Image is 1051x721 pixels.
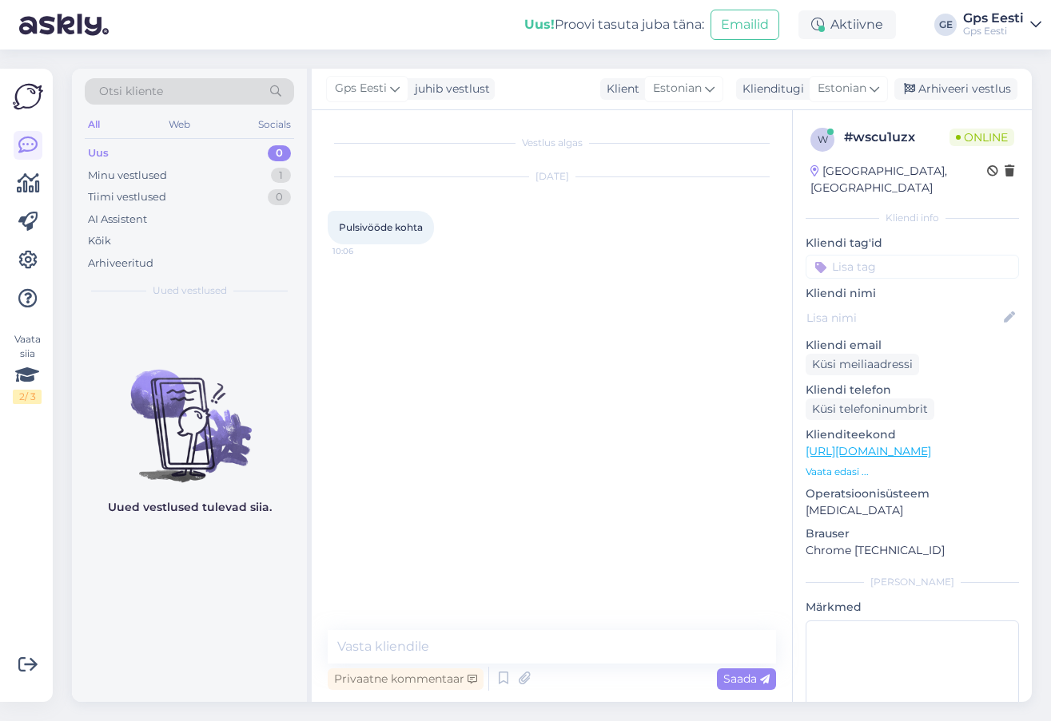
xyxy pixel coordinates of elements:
p: [MEDICAL_DATA] [806,502,1019,519]
p: Vaata edasi ... [806,465,1019,479]
p: Brauser [806,525,1019,542]
img: No chats [72,341,307,485]
div: Gps Eesti [963,12,1024,25]
div: Privaatne kommentaar [328,668,484,690]
input: Lisa nimi [806,309,1001,327]
a: [URL][DOMAIN_NAME] [806,444,931,458]
span: Otsi kliente [99,83,163,100]
span: Pulsivööde kohta [339,221,423,233]
span: Saada [723,671,770,686]
div: Arhiveeritud [88,256,153,271]
p: Kliendi email [806,337,1019,354]
div: Arhiveeri vestlus [894,78,1017,100]
div: # wscu1uzx [844,128,949,147]
div: Socials [255,114,294,135]
div: Klienditugi [736,81,804,97]
div: 0 [268,189,291,205]
div: Gps Eesti [963,25,1024,38]
div: Aktiivne [798,10,896,39]
p: Kliendi nimi [806,285,1019,302]
div: 0 [268,145,291,161]
img: Askly Logo [13,81,43,112]
button: Emailid [711,10,779,40]
div: AI Assistent [88,212,147,228]
span: Estonian [818,80,866,97]
span: Online [949,129,1014,146]
span: Uued vestlused [153,283,227,298]
p: Chrome [TECHNICAL_ID] [806,542,1019,559]
div: Küsi telefoninumbrit [806,398,934,420]
div: Vaata siia [13,332,42,404]
div: Küsi meiliaadressi [806,354,919,375]
span: Gps Eesti [335,80,387,97]
div: Klient [600,81,639,97]
b: Uus! [524,17,555,32]
div: GE [934,14,957,36]
div: Web [165,114,193,135]
span: Estonian [653,80,702,97]
div: [DATE] [328,169,776,184]
p: Kliendi tag'id [806,235,1019,252]
div: Kõik [88,233,111,249]
span: 10:06 [332,245,392,257]
input: Lisa tag [806,255,1019,279]
div: All [85,114,103,135]
div: Tiimi vestlused [88,189,166,205]
div: 2 / 3 [13,390,42,404]
div: [GEOGRAPHIC_DATA], [GEOGRAPHIC_DATA] [810,163,987,196]
p: Uued vestlused tulevad siia. [108,499,272,516]
div: juhib vestlust [408,81,490,97]
div: [PERSON_NAME] [806,575,1019,589]
p: Operatsioonisüsteem [806,485,1019,502]
p: Märkmed [806,599,1019,616]
div: Kliendi info [806,211,1019,225]
div: Vestlus algas [328,136,776,150]
p: Klienditeekond [806,426,1019,443]
div: Proovi tasuta juba täna: [524,15,704,34]
div: Uus [88,145,109,161]
div: 1 [271,168,291,184]
span: w [818,133,828,145]
div: Minu vestlused [88,168,167,184]
a: Gps EestiGps Eesti [963,12,1041,38]
p: Kliendi telefon [806,382,1019,398]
